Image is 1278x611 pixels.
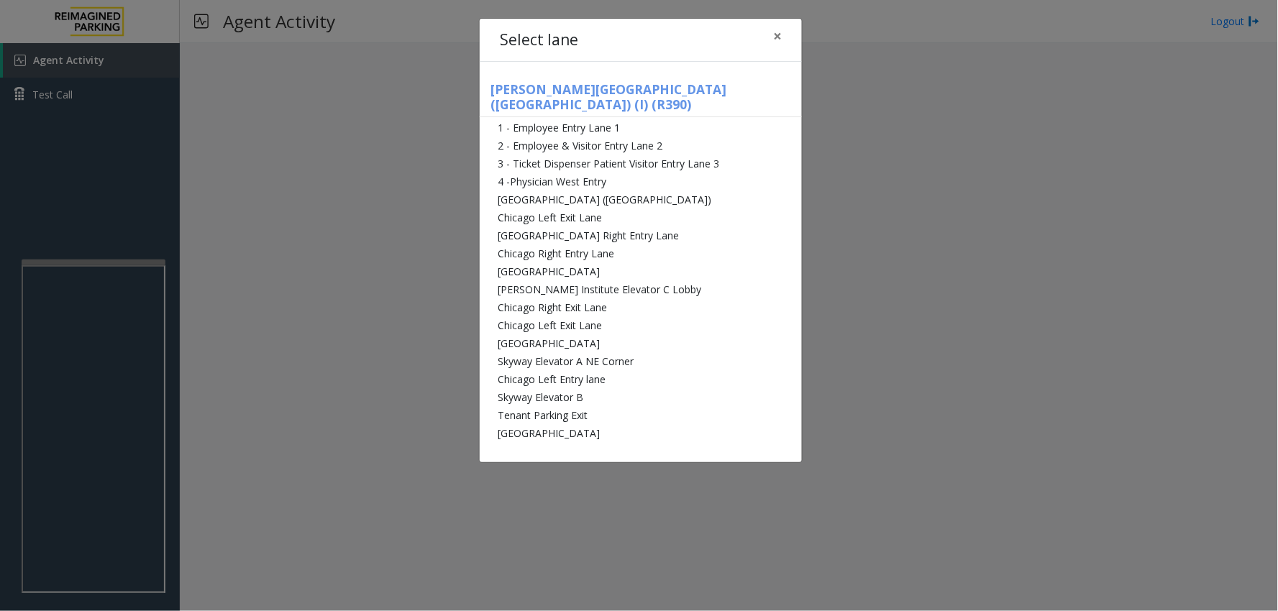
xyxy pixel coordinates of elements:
span: × [773,26,782,46]
li: [GEOGRAPHIC_DATA] [480,334,802,352]
li: Tenant Parking Exit [480,406,802,424]
li: [PERSON_NAME] Institute Elevator C Lobby [480,280,802,298]
li: 3 - Ticket Dispenser Patient Visitor Entry Lane 3 [480,155,802,173]
li: Chicago Left Entry lane [480,370,802,388]
li: 4 -Physician West Entry [480,173,802,190]
li: Chicago Left Exit Lane [480,208,802,226]
li: [GEOGRAPHIC_DATA] [480,262,802,280]
li: Chicago Left Exit Lane [480,316,802,334]
li: [GEOGRAPHIC_DATA] ([GEOGRAPHIC_DATA]) [480,190,802,208]
li: Chicago Right Exit Lane [480,298,802,316]
h4: Select lane [500,29,578,52]
li: [GEOGRAPHIC_DATA] Right Entry Lane [480,226,802,244]
li: Skyway Elevator A NE Corner [480,352,802,370]
button: Close [763,19,792,54]
li: Skyway Elevator B [480,388,802,406]
li: 1 - Employee Entry Lane 1 [480,119,802,137]
li: [GEOGRAPHIC_DATA] [480,424,802,442]
li: 2 - Employee & Visitor Entry Lane 2 [480,137,802,155]
li: Chicago Right Entry Lane [480,244,802,262]
h5: [PERSON_NAME][GEOGRAPHIC_DATA] ([GEOGRAPHIC_DATA]) (I) (R390) [480,82,802,117]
